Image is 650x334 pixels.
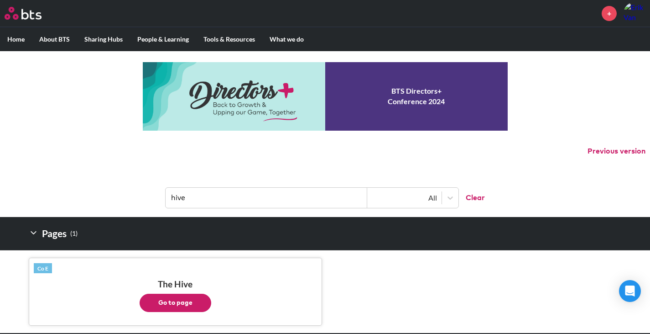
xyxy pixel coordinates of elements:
button: Go to page [140,294,211,312]
a: Profile [624,2,645,24]
a: Co E [34,263,52,273]
input: Find contents, pages and demos... [166,188,367,208]
button: Clear [458,188,485,208]
a: Go home [5,7,58,20]
img: BTS Logo [5,7,42,20]
label: Tools & Resources [196,27,262,51]
img: Erik Van Elderen [624,2,645,24]
div: Open Intercom Messenger [619,280,641,302]
div: All [372,193,437,203]
h3: The Hive [34,279,317,312]
label: What we do [262,27,311,51]
label: About BTS [32,27,77,51]
a: + [602,6,617,21]
label: People & Learning [130,27,196,51]
small: ( 1 ) [70,228,78,240]
a: Conference 2024 [143,62,508,131]
button: Previous version [588,146,645,156]
label: Sharing Hubs [77,27,130,51]
h2: Pages [29,224,78,243]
